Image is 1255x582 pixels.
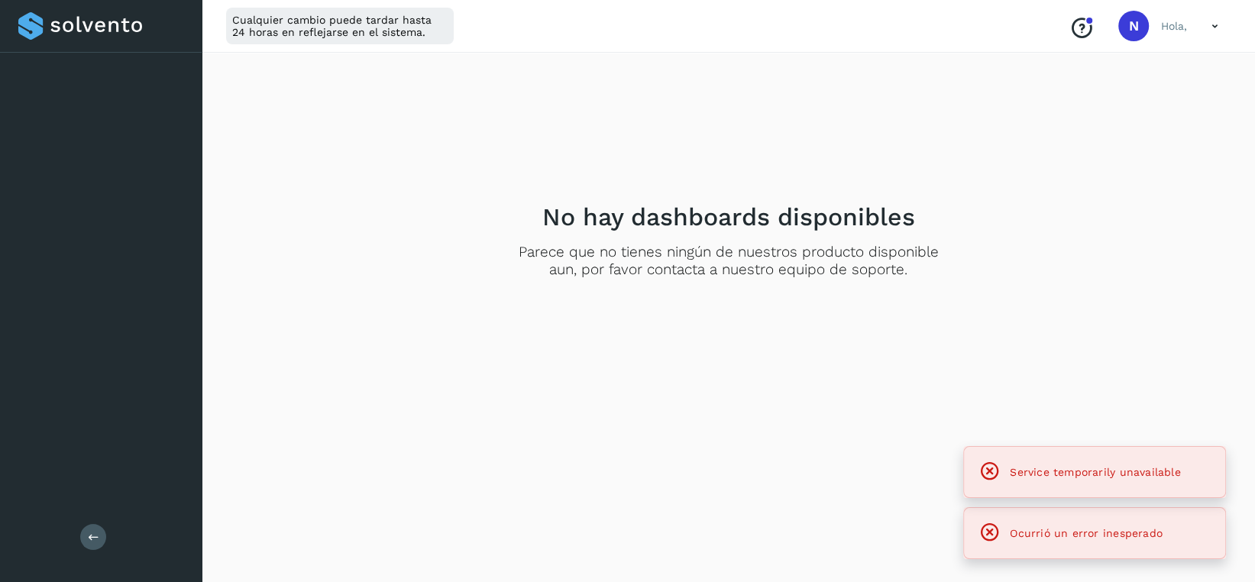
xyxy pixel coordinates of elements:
p: Hola, [1161,20,1187,33]
p: Parece que no tienes ningún de nuestros producto disponible aun, por favor contacta a nuestro equ... [511,244,946,279]
span: Service temporarily unavailable [1010,466,1180,478]
div: Cualquier cambio puede tardar hasta 24 horas en reflejarse en el sistema. [226,8,454,44]
h2: No hay dashboards disponibles [542,202,915,231]
span: Ocurrió un error inesperado [1010,527,1162,539]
